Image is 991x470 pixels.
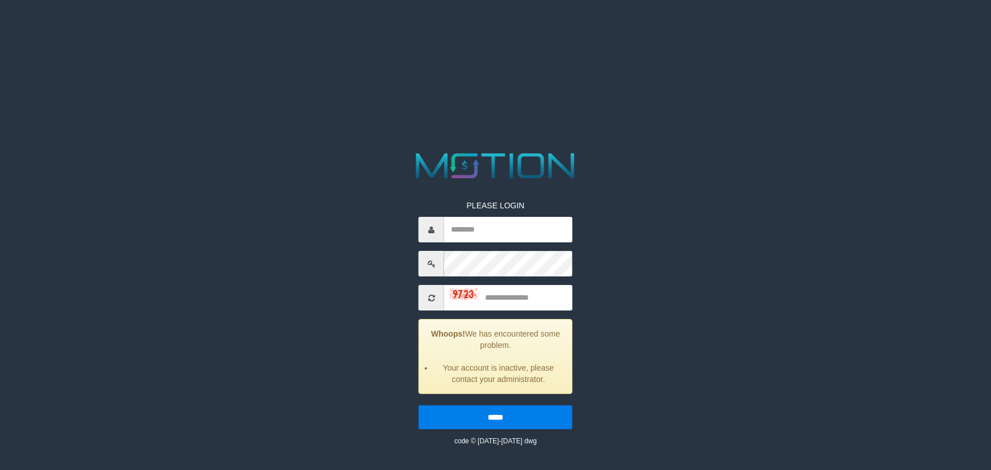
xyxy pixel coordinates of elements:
[409,149,582,183] img: MOTION_logo.png
[419,319,572,394] div: We has encountered some problem.
[419,200,572,211] p: PLEASE LOGIN
[431,329,465,338] strong: Whoops!
[450,289,478,300] img: captcha
[433,362,563,385] li: Your account is inactive, please contact your administrator.
[454,437,537,445] small: code © [DATE]-[DATE] dwg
